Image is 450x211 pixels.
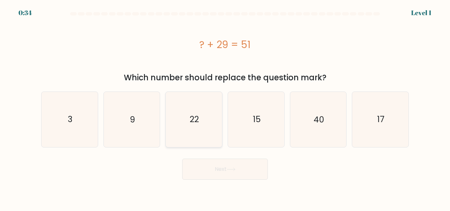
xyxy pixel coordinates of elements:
[411,8,432,18] div: Level 1
[253,114,260,125] text: 15
[314,114,324,125] text: 40
[68,114,72,125] text: 3
[41,37,409,52] div: ? + 29 = 51
[182,159,268,180] button: Next
[18,8,32,18] div: 0:34
[190,114,199,125] text: 22
[130,114,135,125] text: 9
[45,72,405,84] div: Which number should replace the question mark?
[377,114,384,125] text: 17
